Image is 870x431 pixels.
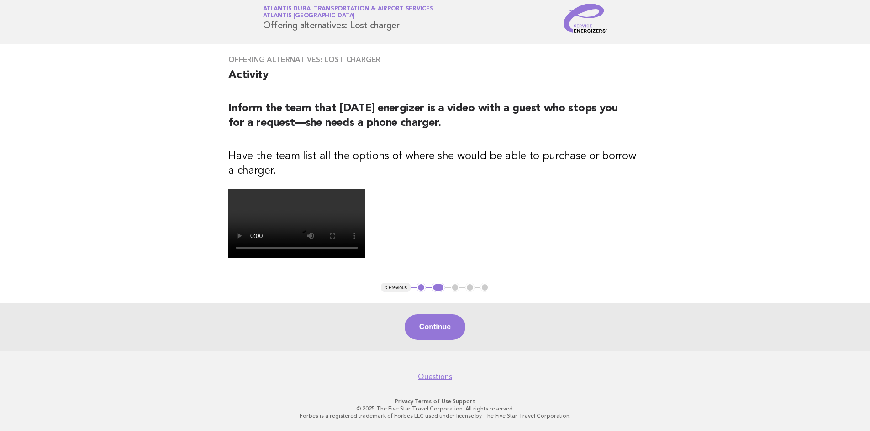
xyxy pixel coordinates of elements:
a: Atlantis Dubai Transportation & Airport ServicesAtlantis [GEOGRAPHIC_DATA] [263,6,433,19]
h3: Have the team list all the options of where she would be able to purchase or borrow a charger. [228,149,642,178]
h1: Offering alternatives: Lost charger [263,6,433,30]
a: Privacy [395,398,413,405]
p: · · [156,398,715,405]
img: Service Energizers [564,4,607,33]
h3: Offering alternatives: Lost charger [228,55,642,64]
button: < Previous [381,283,411,292]
button: 2 [432,283,445,292]
a: Questions [418,372,452,381]
p: Forbes is a registered trademark of Forbes LLC used under license by The Five Star Travel Corpora... [156,412,715,420]
button: 1 [417,283,426,292]
h2: Activity [228,68,642,90]
a: Terms of Use [415,398,451,405]
a: Support [453,398,475,405]
button: Continue [405,314,465,340]
p: © 2025 The Five Star Travel Corporation. All rights reserved. [156,405,715,412]
h2: Inform the team that [DATE] energizer is a video with a guest who stops you for a request—she nee... [228,101,642,138]
span: Atlantis [GEOGRAPHIC_DATA] [263,13,355,19]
